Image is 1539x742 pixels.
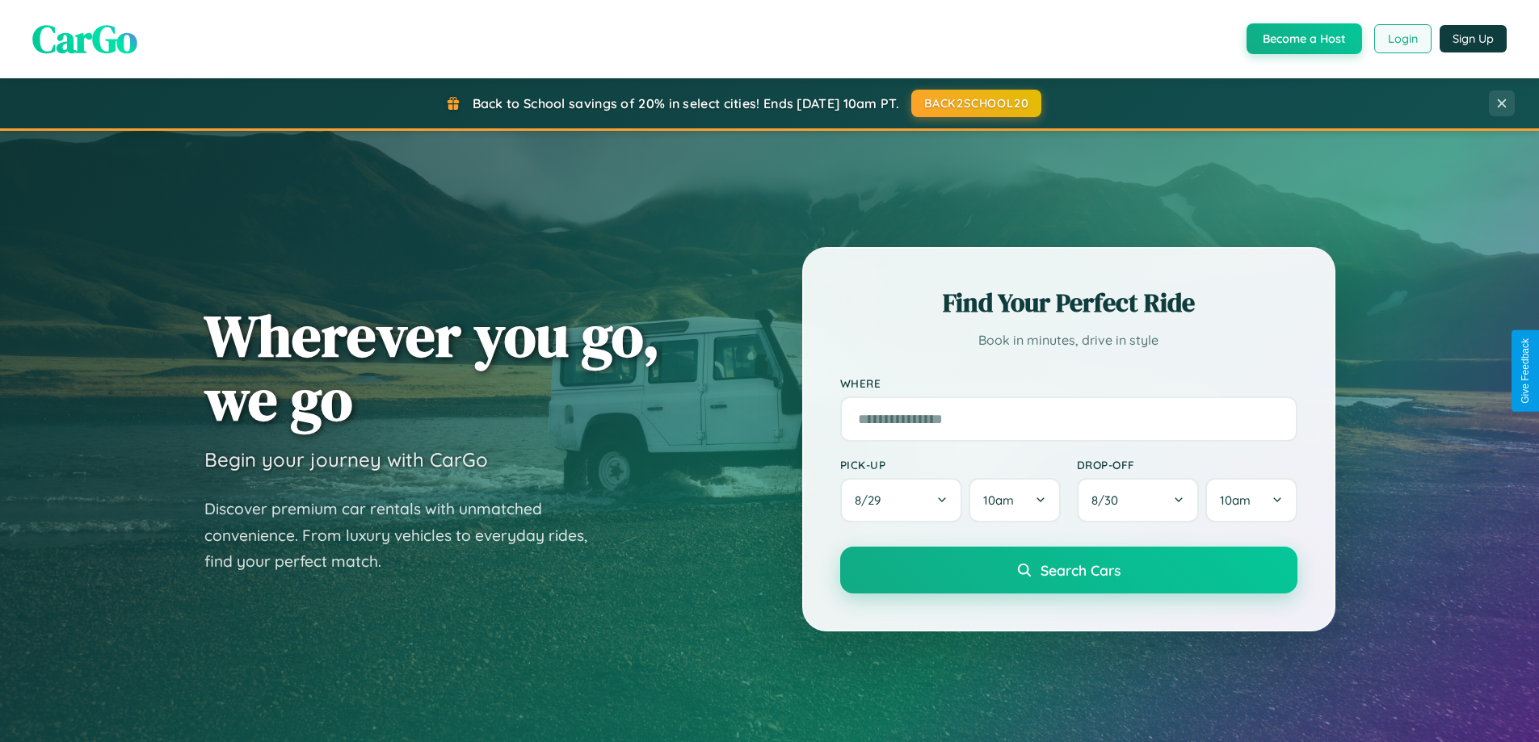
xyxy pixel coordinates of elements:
button: Sign Up [1440,25,1507,52]
button: 8/29 [840,478,963,522]
span: 8 / 29 [855,493,889,508]
button: 10am [969,478,1060,522]
button: 10am [1205,478,1297,522]
h2: Find Your Perfect Ride [840,285,1297,321]
span: 10am [983,493,1014,508]
button: Search Cars [840,547,1297,593]
div: Give Feedback [1520,338,1531,404]
p: Book in minutes, drive in style [840,329,1297,352]
label: Drop-off [1077,458,1297,472]
h1: Wherever you go, we go [204,304,660,431]
button: Login [1374,24,1432,53]
label: Pick-up [840,458,1061,472]
span: Search Cars [1041,561,1121,579]
h3: Begin your journey with CarGo [204,447,488,472]
span: CarGo [32,12,137,65]
button: BACK2SCHOOL20 [911,90,1041,117]
label: Where [840,376,1297,390]
button: 8/30 [1077,478,1200,522]
p: Discover premium car rentals with unmatched convenience. From luxury vehicles to everyday rides, ... [204,496,608,575]
button: Become a Host [1247,23,1362,54]
span: 8 / 30 [1091,493,1126,508]
span: Back to School savings of 20% in select cities! Ends [DATE] 10am PT. [473,95,899,111]
span: 10am [1220,493,1251,508]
